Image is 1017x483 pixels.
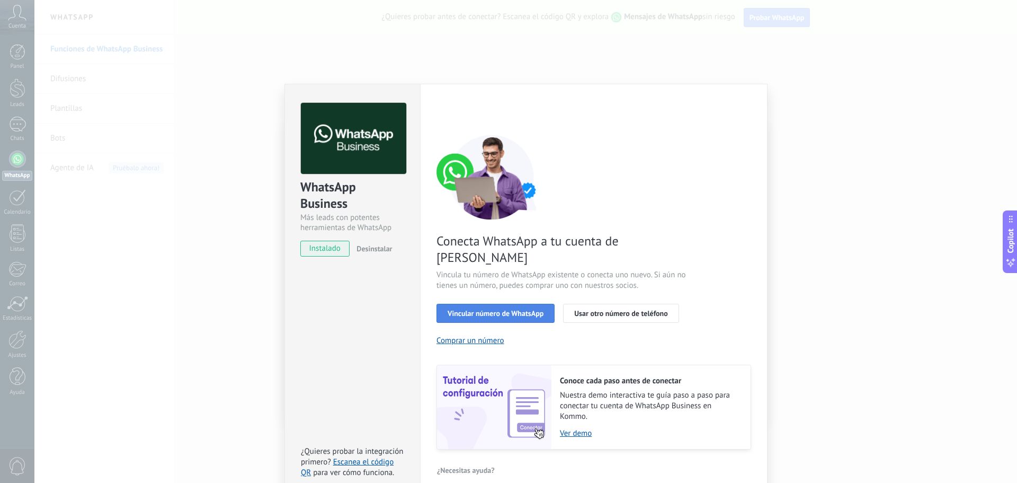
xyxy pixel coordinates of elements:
h2: Conoce cada paso antes de conectar [560,376,740,386]
span: ¿Necesitas ayuda? [437,467,495,474]
a: Ver demo [560,428,740,438]
button: Usar otro número de teléfono [563,304,679,323]
span: Vincular número de WhatsApp [448,310,543,317]
span: Conecta WhatsApp a tu cuenta de [PERSON_NAME] [436,233,689,266]
span: Vincula tu número de WhatsApp existente o conecta uno nuevo. Si aún no tienes un número, puedes c... [436,270,689,291]
a: Escanea el código QR [301,457,394,478]
span: para ver cómo funciona. [313,468,394,478]
span: Desinstalar [356,244,392,253]
button: Vincular número de WhatsApp [436,304,555,323]
span: instalado [301,241,349,257]
div: WhatsApp Business [300,179,405,213]
span: ¿Quieres probar la integración primero? [301,446,404,467]
span: Copilot [1005,229,1016,253]
span: Nuestra demo interactiva te guía paso a paso para conectar tu cuenta de WhatsApp Business en Kommo. [560,390,740,422]
img: logo_main.png [301,103,406,174]
button: Comprar un número [436,336,504,346]
span: Usar otro número de teléfono [574,310,667,317]
button: ¿Necesitas ayuda? [436,462,495,478]
img: connect number [436,135,548,219]
div: Más leads con potentes herramientas de WhatsApp [300,213,405,233]
button: Desinstalar [352,241,392,257]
